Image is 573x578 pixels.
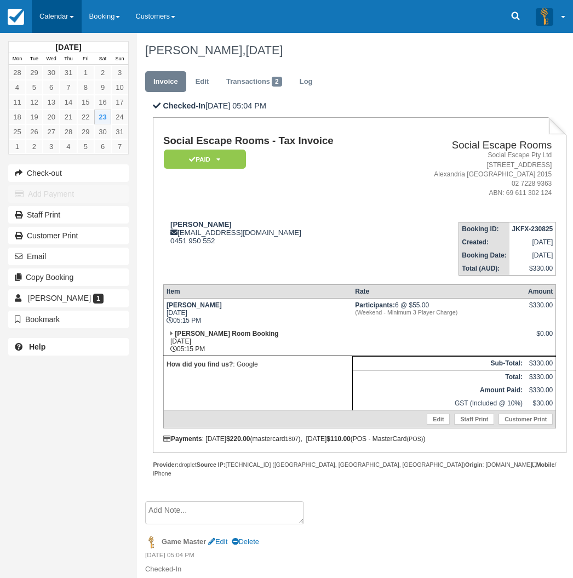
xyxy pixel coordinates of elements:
th: Created: [459,236,509,249]
a: 4 [9,80,26,95]
a: Customer Print [8,227,129,244]
button: Add Payment [8,185,129,203]
a: Edit [208,537,227,546]
span: 1 [93,294,104,304]
th: Fri [77,53,94,65]
td: [DATE] 05:15 PM [163,327,352,356]
a: 1 [9,139,26,154]
h1: [PERSON_NAME], [145,44,559,57]
img: checkfront-main-nav-mini-logo.png [8,9,24,25]
th: Tue [26,53,43,65]
button: Email [8,248,129,265]
a: 19 [26,110,43,124]
strong: Participants [355,301,395,309]
a: 10 [111,80,128,95]
strong: $110.00 [326,435,350,443]
a: Delete [232,537,259,546]
em: [DATE] 05:04 PM [145,551,559,563]
a: 7 [60,80,77,95]
span: [DATE] [245,43,283,57]
a: 3 [111,65,128,80]
em: (Weekend - Minimum 3 Player Charge) [355,309,523,316]
a: 14 [60,95,77,110]
a: 15 [77,95,94,110]
th: Amount [525,285,556,299]
a: 20 [43,110,60,124]
strong: Provider: [153,461,179,468]
button: Check-out [8,164,129,182]
th: Booking ID: [459,222,509,236]
a: Edit [187,71,217,93]
p: Checked-In [145,564,559,575]
a: Help [8,338,129,356]
button: Copy Booking [8,268,129,286]
td: GST (Included @ 10%) [352,397,525,410]
a: Invoice [145,71,186,93]
div: : [DATE] (mastercard ), [DATE] (POS - MasterCard ) [163,435,556,443]
em: Paid [164,150,246,169]
p: [DATE] 05:04 PM [153,100,566,112]
a: 6 [43,80,60,95]
th: Thu [60,53,77,65]
td: 6 @ $55.00 [352,299,525,328]
small: (POS) [406,436,423,442]
a: Customer Print [498,414,553,425]
strong: $220.00 [226,435,250,443]
strong: Mobile [532,461,555,468]
th: Wed [43,53,60,65]
a: 4 [60,139,77,154]
a: 30 [43,65,60,80]
a: 11 [9,95,26,110]
a: Paid [163,149,242,169]
th: Total: [352,370,525,384]
div: [EMAIL_ADDRESS][DOMAIN_NAME] 0451 950 552 [163,220,388,245]
a: 3 [43,139,60,154]
h2: Social Escape Rooms [393,140,552,151]
a: Transactions2 [218,71,290,93]
strong: Origin [465,461,482,468]
small: 1807 [285,436,299,442]
th: Sub-Total: [352,357,525,370]
div: droplet [TECHNICAL_ID] ([GEOGRAPHIC_DATA], [GEOGRAPHIC_DATA], [GEOGRAPHIC_DATA]) : [DOMAIN_NAME] ... [153,461,566,477]
a: Log [291,71,321,93]
a: 5 [77,139,94,154]
th: Sun [111,53,128,65]
p: : Google [167,359,349,370]
a: 30 [94,124,111,139]
a: 27 [43,124,60,139]
th: Amount Paid: [352,384,525,397]
a: 7 [111,139,128,154]
a: 23 [94,110,111,124]
strong: [PERSON_NAME] [170,220,232,228]
strong: Payments [163,435,202,443]
strong: JKFX-230825 [512,225,553,233]
strong: [PERSON_NAME] [167,301,222,309]
strong: Source IP: [197,461,226,468]
td: $330.00 [525,370,556,384]
div: $0.00 [528,330,553,346]
a: 2 [94,65,111,80]
a: 26 [26,124,43,139]
span: 2 [272,77,282,87]
b: Help [29,342,45,351]
a: 9 [94,80,111,95]
th: Total (AUD): [459,262,509,276]
a: [PERSON_NAME] 1 [8,289,129,307]
a: 13 [43,95,60,110]
th: Item [163,285,352,299]
a: 1 [77,65,94,80]
a: 24 [111,110,128,124]
a: 28 [60,124,77,139]
a: Staff Print [8,206,129,224]
div: $330.00 [528,301,553,318]
th: Sat [94,53,111,65]
strong: Game Master [162,537,206,546]
strong: [DATE] [55,43,81,51]
td: $330.00 [509,262,556,276]
a: 22 [77,110,94,124]
a: 8 [77,80,94,95]
a: 12 [26,95,43,110]
a: 25 [9,124,26,139]
strong: How did you find us? [167,360,233,368]
th: Mon [9,53,26,65]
